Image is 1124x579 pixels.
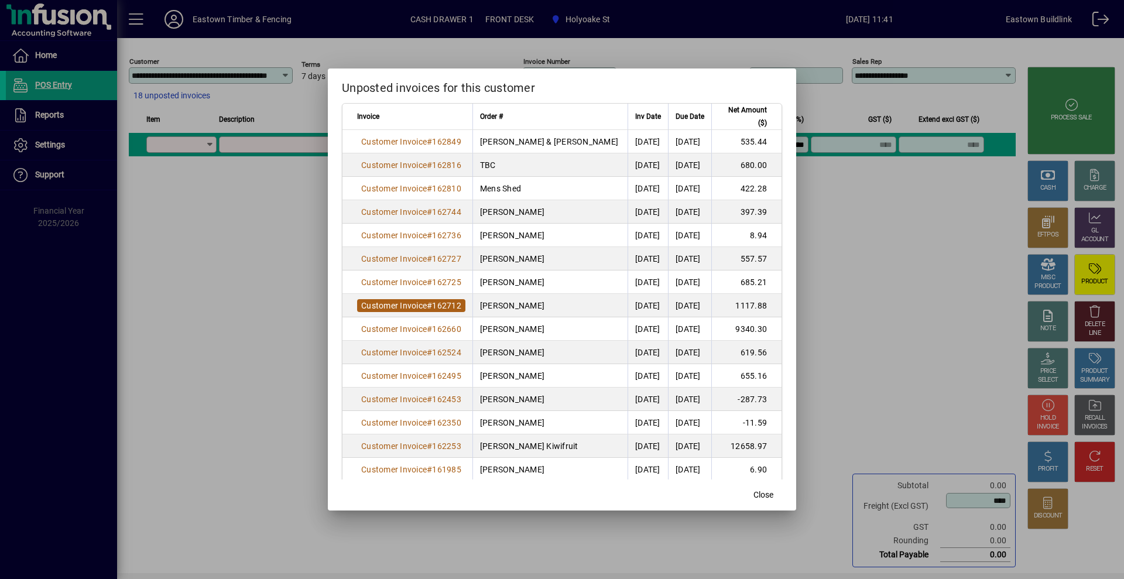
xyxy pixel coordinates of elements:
span: [PERSON_NAME] [480,277,544,287]
span: Due Date [676,110,704,123]
td: 9340.30 [711,317,782,341]
td: [DATE] [628,411,668,434]
td: [DATE] [628,177,668,200]
span: Customer Invoice [361,254,427,263]
span: [PERSON_NAME] Kiwifruit [480,441,578,451]
td: -287.73 [711,388,782,411]
span: [PERSON_NAME] [480,395,544,404]
span: [PERSON_NAME] [480,231,544,240]
td: [DATE] [628,200,668,224]
span: 162849 [432,137,461,146]
td: 680.00 [711,153,782,177]
td: [DATE] [668,434,711,458]
span: 162816 [432,160,461,170]
span: 162495 [432,371,461,381]
span: 162736 [432,231,461,240]
span: Customer Invoice [361,160,427,170]
span: Close [753,489,773,501]
td: [DATE] [628,294,668,317]
a: Customer Invoice#162744 [357,205,465,218]
span: # [427,254,432,263]
a: Customer Invoice#162725 [357,276,465,289]
span: # [427,465,432,474]
span: # [427,184,432,193]
td: [DATE] [668,200,711,224]
span: 162453 [432,395,461,404]
td: [DATE] [668,224,711,247]
a: Customer Invoice#162849 [357,135,465,148]
td: [DATE] [628,434,668,458]
span: 162727 [432,254,461,263]
a: Customer Invoice#162810 [357,182,465,195]
span: # [427,207,432,217]
span: Order # [480,110,503,123]
span: Customer Invoice [361,324,427,334]
span: 162524 [432,348,461,357]
td: [DATE] [668,364,711,388]
span: # [427,324,432,334]
span: Customer Invoice [361,371,427,381]
span: 162253 [432,441,461,451]
span: 162350 [432,418,461,427]
h2: Unposted invoices for this customer [328,68,796,102]
span: Customer Invoice [361,277,427,287]
span: [PERSON_NAME] [480,371,544,381]
span: [PERSON_NAME] [480,465,544,474]
span: # [427,371,432,381]
td: [DATE] [628,270,668,294]
td: 1117.88 [711,294,782,317]
span: [PERSON_NAME] & [PERSON_NAME] [480,137,618,146]
span: Inv Date [635,110,661,123]
td: 12658.97 [711,434,782,458]
td: [DATE] [668,341,711,364]
td: [DATE] [668,388,711,411]
span: 162744 [432,207,461,217]
span: [PERSON_NAME] [480,301,544,310]
td: [DATE] [668,317,711,341]
span: # [427,231,432,240]
span: 162810 [432,184,461,193]
span: Customer Invoice [361,348,427,357]
td: 619.56 [711,341,782,364]
td: [DATE] [668,177,711,200]
td: 557.57 [711,247,782,270]
td: 6.90 [711,458,782,481]
button: Close [745,485,782,506]
td: [DATE] [628,130,668,153]
td: -11.59 [711,411,782,434]
span: 161985 [432,465,461,474]
td: [DATE] [628,247,668,270]
span: 162660 [432,324,461,334]
td: [DATE] [668,458,711,481]
td: 422.28 [711,177,782,200]
span: 162725 [432,277,461,287]
span: [PERSON_NAME] [480,254,544,263]
td: 8.94 [711,224,782,247]
span: # [427,277,432,287]
span: [PERSON_NAME] [480,418,544,427]
span: Customer Invoice [361,418,427,427]
span: Customer Invoice [361,137,427,146]
a: Customer Invoice#162727 [357,252,465,265]
span: Customer Invoice [361,395,427,404]
span: # [427,395,432,404]
span: Customer Invoice [361,441,427,451]
a: Customer Invoice#162712 [357,299,465,312]
span: 162712 [432,301,461,310]
span: # [427,137,432,146]
span: TBC [480,160,496,170]
td: [DATE] [668,294,711,317]
span: Customer Invoice [361,231,427,240]
td: [DATE] [628,317,668,341]
td: [DATE] [628,458,668,481]
span: # [427,301,432,310]
td: [DATE] [668,411,711,434]
td: [DATE] [628,364,668,388]
td: [DATE] [628,224,668,247]
span: # [427,348,432,357]
a: Customer Invoice#161985 [357,463,465,476]
a: Customer Invoice#162495 [357,369,465,382]
span: Invoice [357,110,379,123]
span: Customer Invoice [361,207,427,217]
span: Customer Invoice [361,301,427,310]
